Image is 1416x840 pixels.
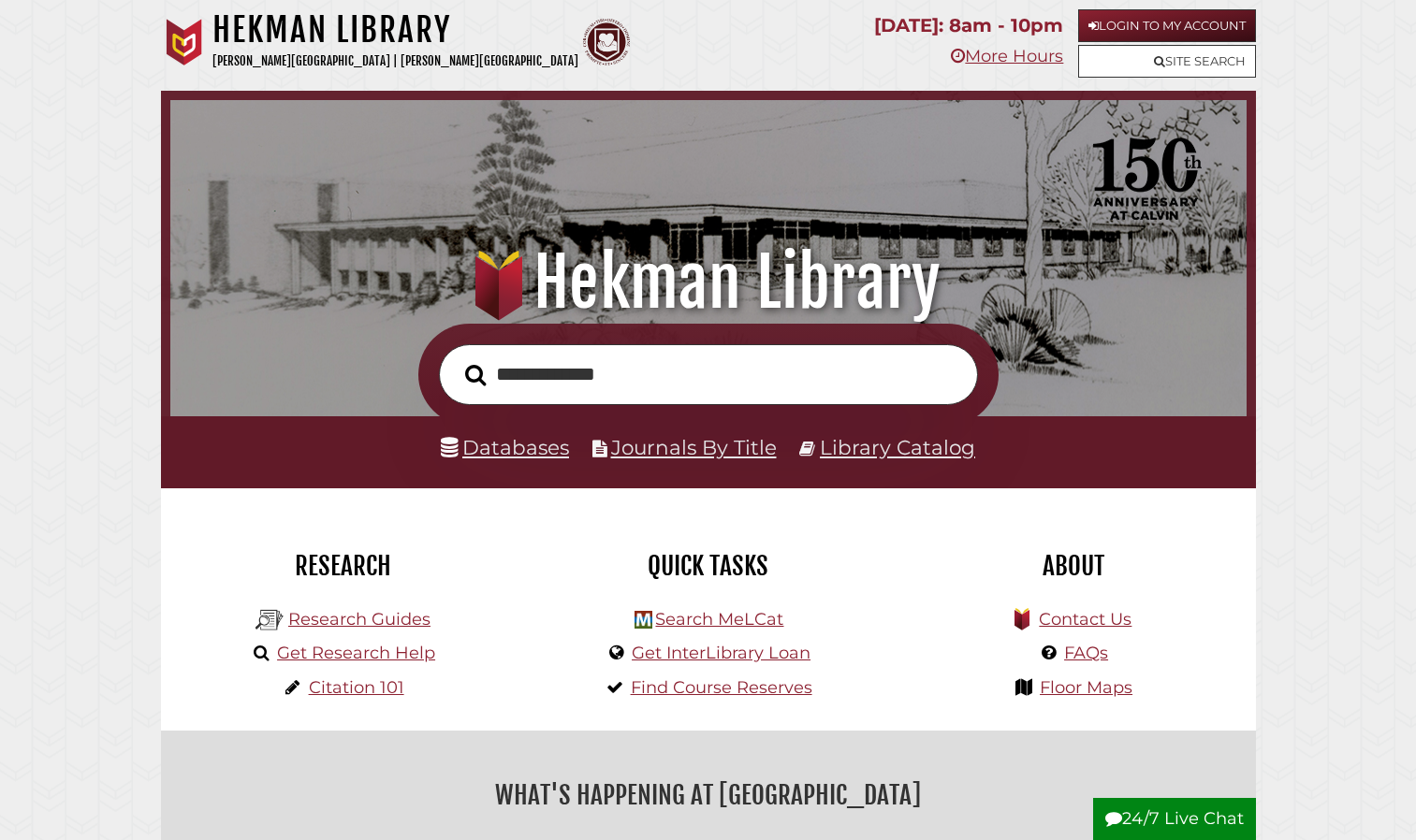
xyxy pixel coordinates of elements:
[456,359,495,392] button: Search
[655,609,783,630] a: Search MeLCat
[1064,643,1108,663] a: FAQs
[191,241,1225,324] h1: Hekman Library
[583,19,630,65] img: Calvin Theological Seminary
[175,774,1242,817] h2: What's Happening at [GEOGRAPHIC_DATA]
[1078,9,1256,42] a: Login to My Account
[905,550,1242,582] h2: About
[441,435,569,459] a: Databases
[255,606,284,634] img: Hekman Library Logo
[1078,45,1256,78] a: Site Search
[631,677,812,698] a: Find Course Reserves
[1039,609,1131,630] a: Contact Us
[309,677,404,698] a: Citation 101
[277,643,435,663] a: Get Research Help
[951,46,1063,66] a: More Hours
[874,9,1063,42] p: [DATE]: 8am - 10pm
[212,9,578,51] h1: Hekman Library
[540,550,877,582] h2: Quick Tasks
[161,19,208,65] img: Calvin University
[632,643,810,663] a: Get InterLibrary Loan
[212,51,578,72] p: [PERSON_NAME][GEOGRAPHIC_DATA] | [PERSON_NAME][GEOGRAPHIC_DATA]
[465,363,486,385] i: Search
[820,435,975,459] a: Library Catalog
[1040,677,1132,698] a: Floor Maps
[175,550,512,582] h2: Research
[288,609,431,630] a: Research Guides
[611,435,777,459] a: Journals By Title
[635,611,652,629] img: Hekman Library Logo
